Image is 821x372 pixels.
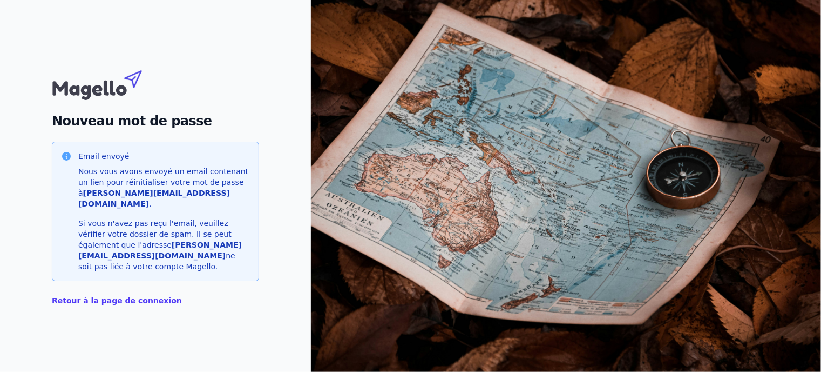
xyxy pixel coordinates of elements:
strong: [PERSON_NAME][EMAIL_ADDRESS][DOMAIN_NAME] [78,189,230,208]
h3: Email envoyé [78,151,250,162]
h2: Nouveau mot de passe [52,111,259,131]
p: Nous vous avons envoyé un email contenant un lien pour réinitialiser votre mot de passe à . [78,166,250,209]
img: Magello [52,65,165,103]
a: Retour à la page de connexion [52,296,182,305]
p: Si vous n'avez pas reçu l'email, veuillez vérifier votre dossier de spam. Il se peut également qu... [78,218,250,272]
